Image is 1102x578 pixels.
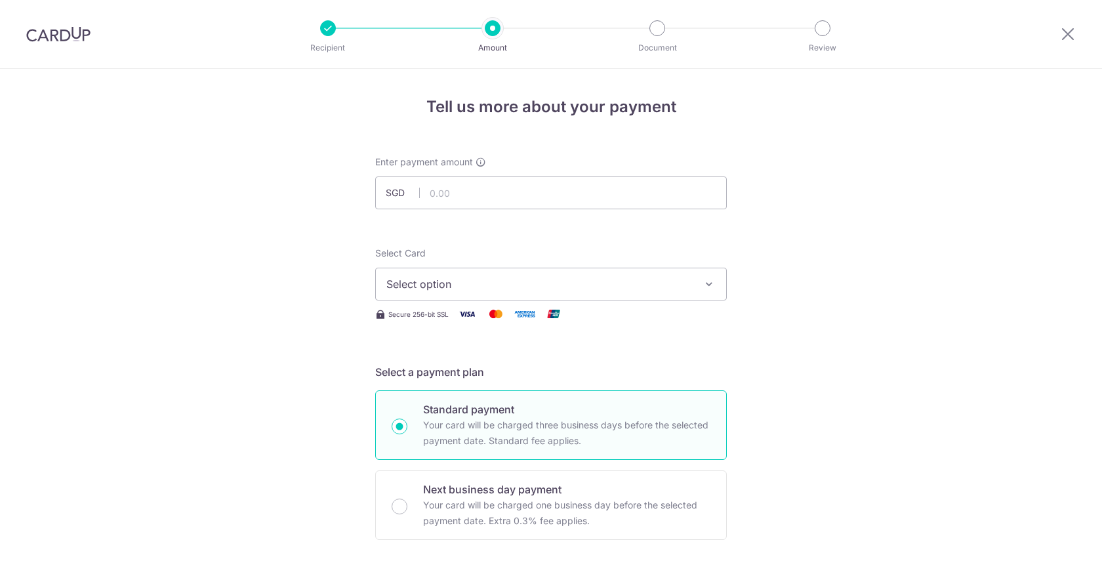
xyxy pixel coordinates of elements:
img: Union Pay [541,306,567,322]
p: Standard payment [423,402,710,417]
span: Select option [386,276,692,292]
p: Next business day payment [423,482,710,497]
span: Enter payment amount [375,155,473,169]
h4: Tell us more about your payment [375,95,727,119]
p: Review [774,41,871,54]
button: Select option [375,268,727,300]
p: Your card will be charged one business day before the selected payment date. Extra 0.3% fee applies. [423,497,710,529]
p: Recipient [279,41,377,54]
iframe: Opens a widget where you can find more information [1018,539,1089,571]
span: SGD [386,186,420,199]
p: Your card will be charged three business days before the selected payment date. Standard fee appl... [423,417,710,449]
img: Visa [454,306,480,322]
span: translation missing: en.payables.payment_networks.credit_card.summary.labels.select_card [375,247,426,258]
img: CardUp [26,26,91,42]
span: Secure 256-bit SSL [388,309,449,320]
h5: Select a payment plan [375,364,727,380]
img: Mastercard [483,306,509,322]
img: American Express [512,306,538,322]
p: Amount [444,41,541,54]
input: 0.00 [375,176,727,209]
p: Document [609,41,706,54]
